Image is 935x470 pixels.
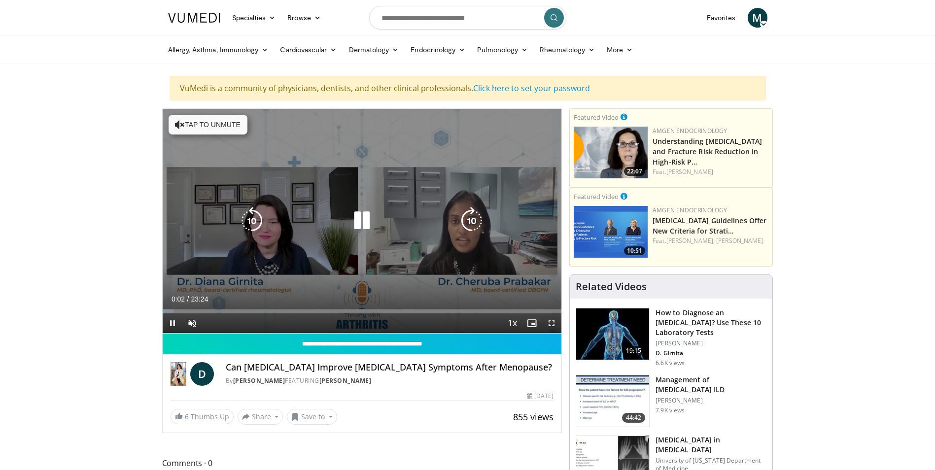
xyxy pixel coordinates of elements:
[656,435,766,455] h3: [MEDICAL_DATA] in [MEDICAL_DATA]
[622,346,646,356] span: 19:15
[656,359,685,367] p: 6.6K views
[748,8,767,28] a: M
[653,168,768,176] div: Feat.
[163,309,562,313] div: Progress Bar
[172,295,185,303] span: 0:02
[574,206,648,258] img: 7b525459-078d-43af-84f9-5c25155c8fbb.png.150x105_q85_crop-smart_upscale.jpg
[191,295,208,303] span: 23:24
[666,168,713,176] a: [PERSON_NAME]
[226,8,282,28] a: Specialties
[576,281,647,293] h4: Related Videos
[185,412,189,421] span: 6
[190,362,214,386] a: D
[473,83,590,94] a: Click here to set your password
[624,167,645,176] span: 22:07
[522,313,542,333] button: Enable picture-in-picture mode
[576,375,649,427] img: f34b7c1c-2f02-4eb7-a3f6-ccfac58a9900.150x105_q85_crop-smart_upscale.jpg
[527,392,554,401] div: [DATE]
[653,236,768,245] div: Feat.
[576,308,649,360] img: 94354a42-e356-4408-ae03-74466ea68b7a.150x105_q85_crop-smart_upscale.jpg
[574,113,619,122] small: Featured Video
[656,397,766,404] p: [PERSON_NAME]
[163,313,182,333] button: Pause
[238,409,283,425] button: Share
[162,40,275,60] a: Allergy, Asthma, Immunology
[656,375,766,395] h3: Management of [MEDICAL_DATA] ILD
[405,40,471,60] a: Endocrinology
[319,376,372,385] a: [PERSON_NAME]
[574,206,648,258] a: 10:51
[656,349,766,357] p: D. Girnita
[281,8,327,28] a: Browse
[653,206,727,214] a: Amgen Endocrinology
[576,375,766,427] a: 44:42 Management of [MEDICAL_DATA] ILD [PERSON_NAME] 7.9K views
[574,192,619,201] small: Featured Video
[168,13,220,23] img: VuMedi Logo
[343,40,405,60] a: Dermatology
[171,362,186,386] img: Dr. Diana Girnita
[513,411,554,423] span: 855 views
[162,457,562,470] span: Comments 0
[542,313,561,333] button: Fullscreen
[716,236,763,245] a: [PERSON_NAME]
[226,376,554,385] div: By FEATURING
[622,413,646,423] span: 44:42
[601,40,639,60] a: More
[576,308,766,367] a: 19:15 How to Diagnose an [MEDICAL_DATA]? Use These 10 Laboratory Tests [PERSON_NAME] D. Girnita 6...
[624,246,645,255] span: 10:51
[233,376,285,385] a: [PERSON_NAME]
[169,115,247,134] button: Tap to unmute
[574,127,648,178] img: c9a25db3-4db0-49e1-a46f-17b5c91d58a1.png.150x105_q85_crop-smart_upscale.png
[171,409,234,424] a: 6 Thumbs Up
[534,40,601,60] a: Rheumatology
[369,6,566,30] input: Search topics, interventions
[574,127,648,178] a: 22:07
[471,40,534,60] a: Pulmonology
[182,313,202,333] button: Unmute
[274,40,343,60] a: Cardiovascular
[653,127,727,135] a: Amgen Endocrinology
[187,295,189,303] span: /
[656,406,685,414] p: 7.9K views
[287,409,337,425] button: Save to
[502,313,522,333] button: Playback Rate
[666,236,715,245] a: [PERSON_NAME],
[163,109,562,334] video-js: Video Player
[656,339,766,347] p: [PERSON_NAME]
[653,136,762,167] a: Understanding [MEDICAL_DATA] and Fracture Risk Reduction in High-Risk P…
[656,308,766,337] h3: How to Diagnose an [MEDICAL_DATA]? Use These 10 Laboratory Tests
[226,362,554,373] h4: Can [MEDICAL_DATA] Improve [MEDICAL_DATA] Symptoms After Menopause?
[701,8,742,28] a: Favorites
[170,76,766,101] div: VuMedi is a community of physicians, dentists, and other clinical professionals.
[653,216,766,235] a: [MEDICAL_DATA] Guidelines Offer New Criteria for Strati…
